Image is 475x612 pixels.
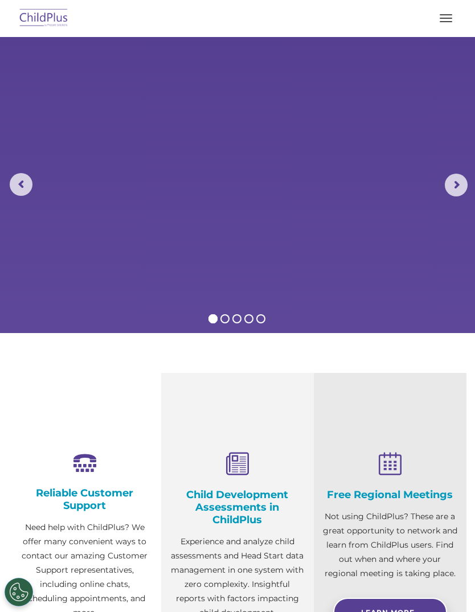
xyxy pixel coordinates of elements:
h4: Free Regional Meetings [322,488,458,501]
h4: Child Development Assessments in ChildPlus [170,488,305,526]
h4: Reliable Customer Support [17,487,153,512]
p: Not using ChildPlus? These are a great opportunity to network and learn from ChildPlus users. Fin... [322,510,458,581]
img: ChildPlus by Procare Solutions [17,5,71,32]
button: Cookies Settings [5,578,33,606]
